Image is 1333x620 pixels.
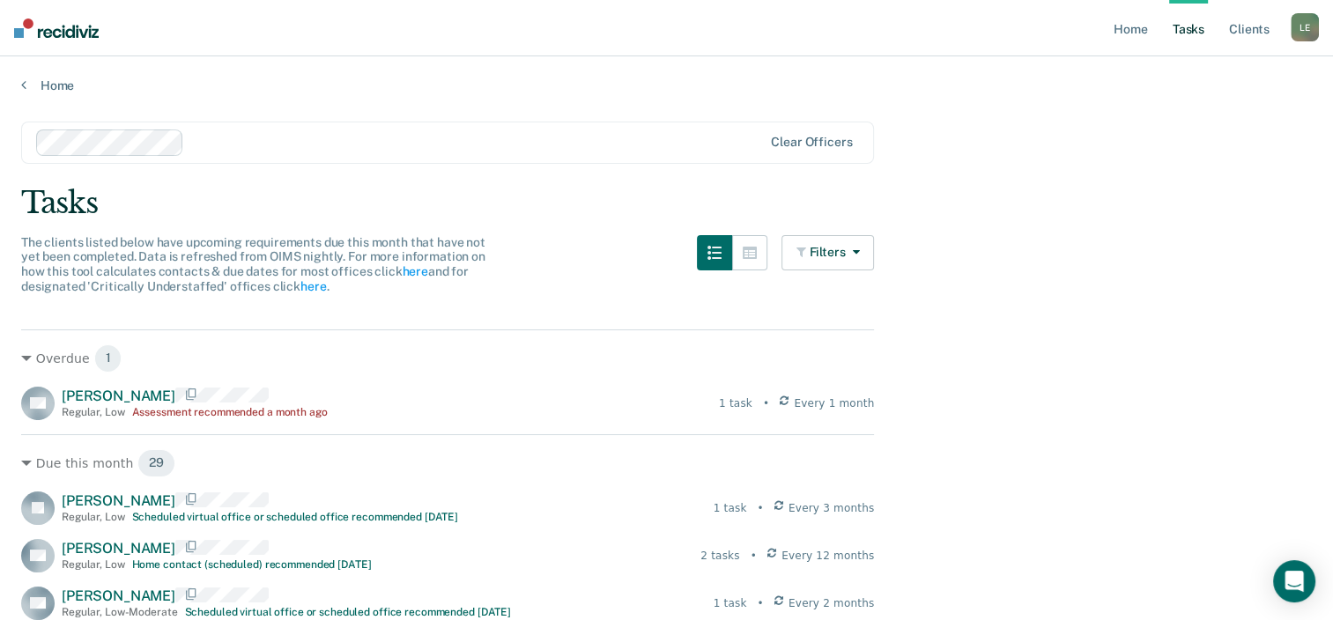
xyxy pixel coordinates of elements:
[719,395,752,411] div: 1 task
[1273,560,1315,602] div: Open Intercom Messenger
[21,449,874,477] div: Due this month 29
[62,492,175,509] span: [PERSON_NAME]
[714,595,747,611] div: 1 task
[1291,13,1319,41] div: L E
[763,395,769,411] div: •
[714,500,747,516] div: 1 task
[771,135,852,150] div: Clear officers
[781,235,875,270] button: Filters
[789,595,874,611] span: Every 2 months
[137,449,175,477] span: 29
[794,395,874,411] span: Every 1 month
[757,500,763,516] div: •
[62,587,175,604] span: [PERSON_NAME]
[185,606,511,618] div: Scheduled virtual office or scheduled office recommended [DATE]
[94,344,122,373] span: 1
[132,406,328,418] div: Assessment recommended a month ago
[757,595,763,611] div: •
[700,548,739,564] div: 2 tasks
[21,235,485,293] span: The clients listed below have upcoming requirements due this month that have not yet been complet...
[132,558,372,571] div: Home contact (scheduled) recommended [DATE]
[789,500,874,516] span: Every 3 months
[62,540,175,557] span: [PERSON_NAME]
[781,548,874,564] span: Every 12 months
[62,406,125,418] div: Regular , Low
[21,344,874,373] div: Overdue 1
[62,606,178,618] div: Regular , Low-Moderate
[402,264,427,278] a: here
[21,77,1312,93] a: Home
[1291,13,1319,41] button: LE
[132,511,458,523] div: Scheduled virtual office or scheduled office recommended [DATE]
[62,511,125,523] div: Regular , Low
[14,18,99,38] img: Recidiviz
[751,548,757,564] div: •
[300,279,326,293] a: here
[21,185,1312,221] div: Tasks
[62,387,175,404] span: [PERSON_NAME]
[62,558,125,571] div: Regular , Low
